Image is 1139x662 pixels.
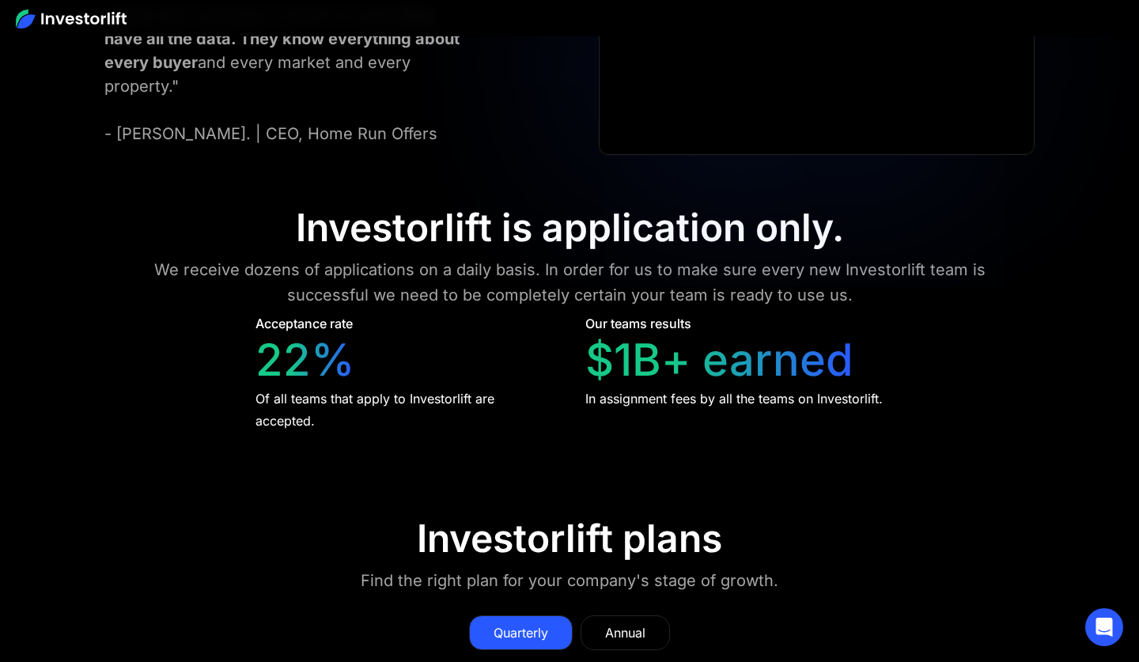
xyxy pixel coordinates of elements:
[585,314,691,333] div: Our teams results
[255,314,353,333] div: Acceptance rate
[585,388,883,410] div: In assignment fees by all the teams on Investorlift.
[1085,608,1123,646] div: Open Intercom Messenger
[296,205,844,251] div: Investorlift is application only.
[494,623,548,642] div: Quarterly
[361,568,778,593] div: Find the right plan for your company's stage of growth.
[114,257,1025,308] div: We receive dozens of applications on a daily basis. In order for us to make sure every new Invest...
[255,334,355,387] div: 22%
[605,623,645,642] div: Annual
[104,6,460,72] strong: they have all the data. They know everything about every buyer
[417,516,722,562] div: Investorlift plans
[255,388,555,432] div: Of all teams that apply to Investorlift are accepted.
[585,334,853,387] div: $1B+ earned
